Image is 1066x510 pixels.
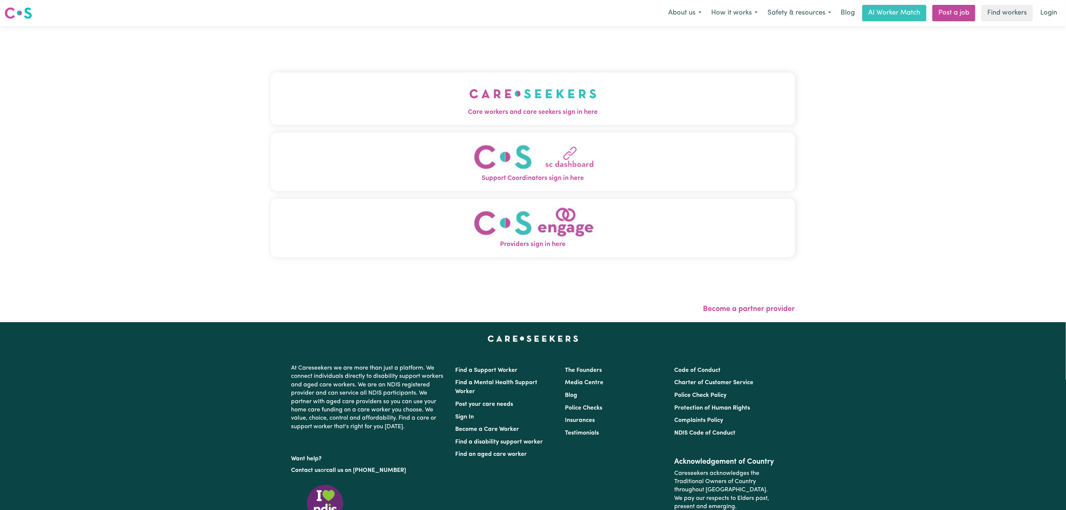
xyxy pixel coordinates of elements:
[663,5,706,21] button: About us
[456,451,527,457] a: Find an aged care worker
[271,240,795,249] span: Providers sign in here
[1036,5,1062,21] a: Login
[862,5,926,21] a: AI Worker Match
[456,426,519,432] a: Become a Care Worker
[326,467,406,473] a: call us on [PHONE_NUMBER]
[456,439,543,445] a: Find a disability support worker
[674,367,720,373] a: Code of Conduct
[932,5,975,21] a: Post a job
[674,430,735,436] a: NDIS Code of Conduct
[271,72,795,125] button: Care workers and care seekers sign in here
[565,392,577,398] a: Blog
[703,305,795,313] a: Become a partner provider
[674,457,775,466] h2: Acknowledgement of Country
[565,380,603,386] a: Media Centre
[271,174,795,183] span: Support Coordinators sign in here
[456,414,474,420] a: Sign In
[271,133,795,191] button: Support Coordinators sign in here
[674,392,726,398] a: Police Check Policy
[981,5,1033,21] a: Find workers
[291,463,447,478] p: or
[488,336,578,342] a: Careseekers home page
[565,367,602,373] a: The Founders
[565,430,599,436] a: Testimonials
[271,199,795,257] button: Providers sign in here
[456,401,513,407] a: Post your care needs
[456,367,518,373] a: Find a Support Worker
[565,405,602,411] a: Police Checks
[271,108,795,117] span: Care workers and care seekers sign in here
[706,5,763,21] button: How it works
[674,380,753,386] a: Charter of Customer Service
[291,361,447,434] p: At Careseekers we are more than just a platform. We connect individuals directly to disability su...
[456,380,538,395] a: Find a Mental Health Support Worker
[4,4,32,22] a: Careseekers logo
[763,5,836,21] button: Safety & resources
[291,467,321,473] a: Contact us
[4,6,32,20] img: Careseekers logo
[674,417,723,423] a: Complaints Policy
[674,405,750,411] a: Protection of Human Rights
[836,5,859,21] a: Blog
[565,417,595,423] a: Insurances
[291,452,447,463] p: Want help?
